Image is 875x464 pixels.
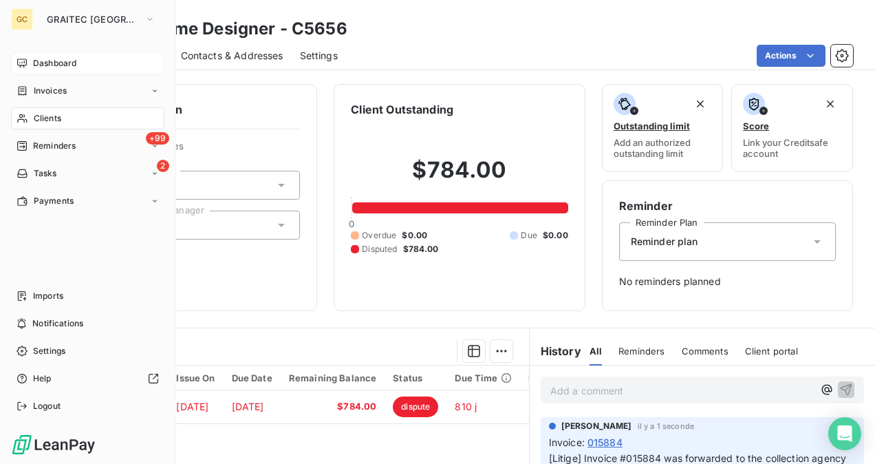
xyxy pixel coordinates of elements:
span: dispute [393,397,438,417]
h6: History [530,343,581,359]
span: Settings [33,345,65,357]
a: Help [11,368,164,390]
span: Overdue [362,229,396,242]
span: Payments [34,195,74,207]
span: Logout [33,400,61,412]
span: GRAITEC [GEOGRAPHIC_DATA] [47,14,139,25]
span: 0 [349,218,354,229]
div: Remaining Balance [289,372,377,383]
span: Help [33,372,52,385]
span: 015884 [587,435,623,450]
div: Delay [528,372,568,383]
button: ScoreLink your Creditsafe account [731,84,853,172]
span: +780 j [528,401,558,412]
span: Reminders [33,140,76,152]
button: Outstanding limitAdd an authorized outstanding limit [602,84,724,172]
div: GC [11,8,33,30]
span: il y a 1 seconde [638,422,694,430]
div: Due Date [232,372,272,383]
span: Link your Creditsafe account [743,137,841,159]
span: Disputed [362,243,397,255]
span: Clients [34,112,61,125]
span: Reminders [618,346,665,357]
span: +99 [146,132,169,145]
span: Notifications [32,317,83,330]
span: Dashboard [33,57,76,70]
span: Tasks [34,167,57,180]
h3: My Home Designer - C5656 [121,17,347,41]
span: $784.00 [403,243,439,255]
span: [PERSON_NAME] [561,420,632,432]
span: Outstanding limit [614,120,690,131]
span: Invoice : [549,435,585,450]
button: Actions [757,45,825,67]
h6: Reminder [619,198,836,214]
span: All [590,346,602,357]
div: Open Intercom Messenger [828,417,861,450]
span: $784.00 [289,400,377,414]
span: Comments [682,346,728,357]
span: Reminder plan [631,235,698,249]
span: Score [743,120,769,131]
span: Add an authorized outstanding limit [614,137,712,159]
span: Client portal [745,346,798,357]
span: Client Properties [111,140,300,160]
span: No reminders planned [619,275,836,288]
span: Imports [33,290,63,302]
span: [DATE] [176,401,208,412]
span: Contacts & Addresses [181,49,283,63]
div: Status [393,372,438,383]
span: Invoices [34,85,67,97]
img: Logo LeanPay [11,434,96,456]
span: 810 j [455,401,477,412]
h6: Client information [83,101,300,118]
h2: $784.00 [351,156,568,198]
span: $0.00 [543,229,568,242]
span: 2 [157,160,169,172]
span: Due [521,229,537,242]
h6: Client Outstanding [351,101,453,118]
div: Due Time [455,372,511,383]
div: Issue On [176,372,215,383]
span: [DATE] [232,401,264,412]
span: Settings [300,49,338,63]
span: $0.00 [402,229,427,242]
